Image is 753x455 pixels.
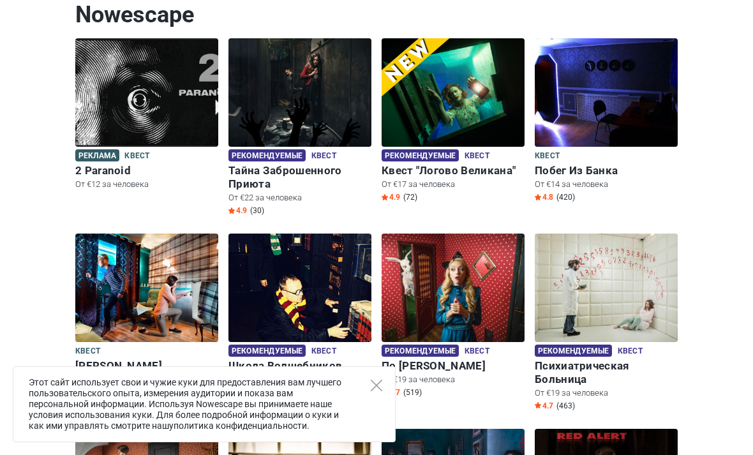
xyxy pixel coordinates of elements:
span: Квест [75,345,100,359]
a: Тайна Заброшенного Приюта Рекомендуемые Квест Тайна Заброшенного Приюта От €22 за человека Star4.... [228,38,371,218]
span: Рекомендуемые [228,149,306,161]
span: Квест [465,345,489,359]
span: 4.9 [382,192,400,202]
span: Рекомендуемые [535,345,612,357]
span: 4.7 [535,401,553,411]
h6: 2 Paranoid [75,164,218,177]
span: Квест [465,149,489,163]
img: Star [228,207,235,214]
span: Квест [535,149,560,163]
span: (463) [556,401,575,411]
span: Рекомендуемые [228,345,306,357]
img: Психиатрическая Больница [535,234,678,342]
a: Побег Из Банка Квест Побег Из Банка От €14 за человека Star4.8 (420) [535,38,678,205]
img: Star [535,194,541,200]
h6: Тайна Заброшенного Приюта [228,164,371,191]
img: 2 Paranoid [75,38,218,147]
p: От €12 за человека [75,179,218,190]
img: Star [535,402,541,408]
a: Школа Волшебников Рекомендуемые Квест Школа Волшебников От €14 за человека Star4.8 (256) [228,234,371,400]
span: Рекомендуемые [382,345,459,357]
a: Психиатрическая Больница Рекомендуемые Квест Психиатрическая Больница От €19 за человека Star4.7 ... [535,234,678,414]
p: От €19 за человека [535,387,678,399]
img: Школа Волшебников [228,234,371,342]
img: Квест "Логово Великана" [382,38,525,147]
span: (519) [403,387,422,398]
span: Рекомендуемые [382,149,459,161]
span: 4.8 [535,192,553,202]
span: Квест [311,149,336,163]
a: Шерлок Холмс Квест [PERSON_NAME] От €8 за человека Star4.8 (83) [75,234,218,400]
p: От €22 за человека [228,192,371,204]
p: От €17 за человека [382,179,525,190]
img: По Следам Алисы [382,234,525,342]
h6: Психиатрическая Больница [535,359,678,386]
a: По Следам Алисы Рекомендуемые Квест По [PERSON_NAME] От €19 за человека Star4.7 (519) [382,234,525,400]
span: 4.9 [228,205,247,216]
h6: Побег Из Банка [535,164,678,177]
p: От €19 за человека [382,374,525,385]
a: Квест "Логово Великана" Рекомендуемые Квест Квест "Логово Великана" От €17 за человека Star4.9 (72) [382,38,525,205]
span: (30) [250,205,264,216]
img: Побег Из Банка [535,38,678,147]
p: От €14 за человека [535,179,678,190]
span: (72) [403,192,417,202]
span: Квест [311,345,336,359]
h6: Квест "Логово Великана" [382,164,525,177]
h6: По [PERSON_NAME] [382,359,525,373]
button: Close [371,380,382,391]
img: Тайна Заброшенного Приюта [228,38,371,147]
img: Шерлок Холмс [75,234,218,342]
span: (420) [556,192,575,202]
h6: [PERSON_NAME] [75,359,218,373]
span: Квест [618,345,643,359]
a: 2 Paranoid Реклама Квест 2 Paranoid От €12 за человека [75,38,218,193]
span: Реклама [75,149,119,161]
h6: Школа Волшебников [228,359,371,373]
div: Этот сайт использует свои и чужие куки для предоставления вам лучшего пользовательского опыта, из... [13,366,396,442]
img: Star [382,194,388,200]
span: Квест [124,149,149,163]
